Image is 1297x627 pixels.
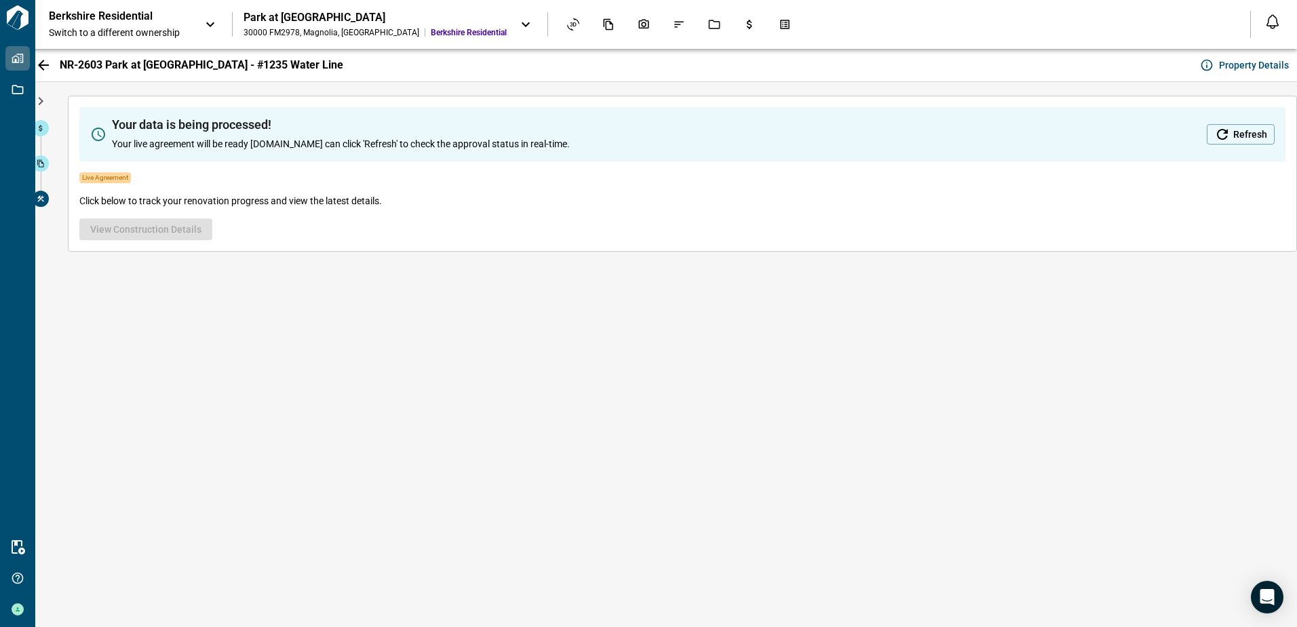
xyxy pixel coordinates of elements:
span: NR-2603 Park at [GEOGRAPHIC_DATA] - #1235 Water Line [60,58,343,72]
div: Photos [630,13,658,36]
div: Takeoff Center [771,13,799,36]
span: Your live agreement will be ready [DOMAIN_NAME] can click 'Refresh' to check the approval status ... [112,137,570,151]
button: Open notification feed [1262,11,1283,33]
span: Live Agreement [79,172,131,183]
span: Property Details [1219,58,1289,72]
span: Berkshire Residential [431,27,507,38]
div: Issues & Info [665,13,693,36]
p: Berkshire Residential [49,9,171,23]
div: Jobs [700,13,729,36]
span: Switch to a different ownership [49,26,191,39]
div: Asset View [559,13,587,36]
div: Documents [594,13,623,36]
div: Budgets [735,13,764,36]
span: Your data is being processed! [112,118,570,132]
button: Refresh [1207,124,1275,145]
div: Park at [GEOGRAPHIC_DATA] [244,11,507,24]
span: Refresh [1233,128,1267,141]
div: Open Intercom Messenger [1251,581,1283,613]
div: 30000 FM2978 , Magnolia , [GEOGRAPHIC_DATA] [244,27,419,38]
span: Click below to track your renovation progress and view the latest details. [79,194,382,208]
button: Property Details [1197,54,1294,76]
